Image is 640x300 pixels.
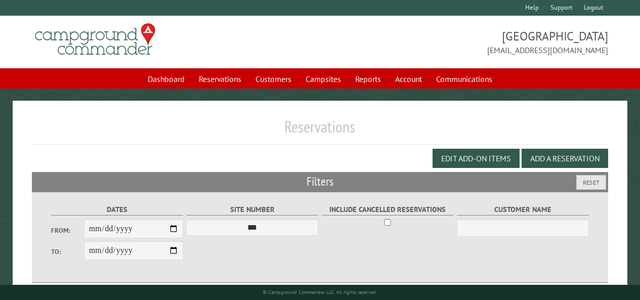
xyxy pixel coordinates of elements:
label: From: [51,226,84,235]
label: Site Number [186,204,318,216]
a: Customers [249,69,297,89]
a: Dashboard [142,69,191,89]
label: To: [51,247,84,256]
a: Campsites [300,69,347,89]
h1: Reservations [32,117,608,145]
label: Customer Name [457,204,589,216]
label: Include Cancelled Reservations [322,204,454,216]
button: Edit Add-on Items [433,149,520,168]
img: Campground Commander [32,20,158,59]
span: [GEOGRAPHIC_DATA] [EMAIL_ADDRESS][DOMAIN_NAME] [320,28,608,56]
button: Reset [576,175,606,190]
label: Dates [51,204,183,216]
a: Reservations [193,69,247,89]
a: Reports [349,69,387,89]
small: © Campground Commander LLC. All rights reserved. [263,289,377,295]
h2: Filters [32,172,608,191]
a: Account [389,69,428,89]
button: Add a Reservation [522,149,608,168]
a: Communications [430,69,498,89]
